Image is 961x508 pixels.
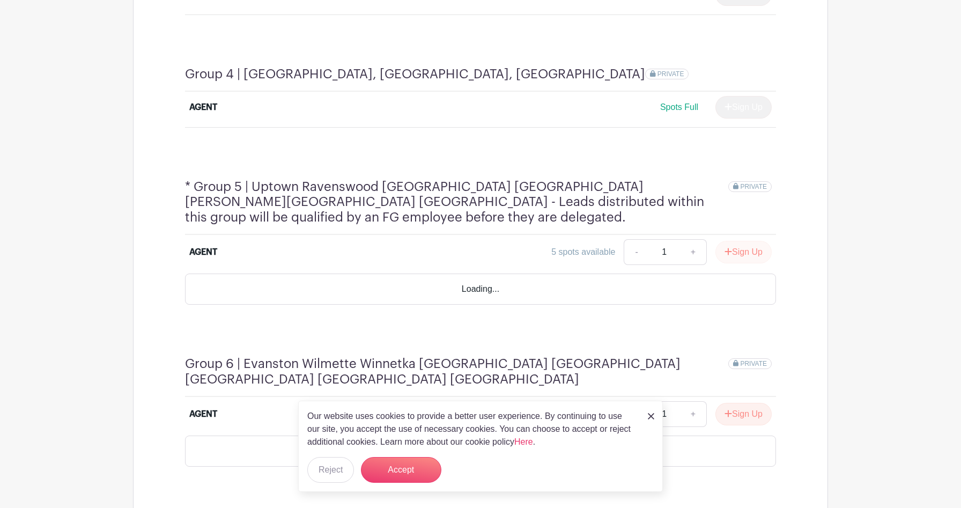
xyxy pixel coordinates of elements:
[185,179,728,225] h4: * Group 5 | Uptown Ravenswood [GEOGRAPHIC_DATA] [GEOGRAPHIC_DATA] [PERSON_NAME][GEOGRAPHIC_DATA] ...
[514,437,533,446] a: Here
[551,246,615,259] div: 5 spots available
[307,457,354,483] button: Reject
[361,457,441,483] button: Accept
[740,360,767,367] span: PRIVATE
[185,356,728,387] h4: Group 6 | Evanston Wilmette Winnetka [GEOGRAPHIC_DATA] [GEOGRAPHIC_DATA] [GEOGRAPHIC_DATA] [GEOGR...
[657,70,684,78] span: PRIVATE
[185,67,645,82] h4: Group 4 | [GEOGRAPHIC_DATA], [GEOGRAPHIC_DATA], [GEOGRAPHIC_DATA]
[307,410,637,448] p: Our website uses cookies to provide a better user experience. By continuing to use our site, you ...
[715,403,772,425] button: Sign Up
[648,413,654,419] img: close_button-5f87c8562297e5c2d7936805f587ecaba9071eb48480494691a3f1689db116b3.svg
[185,436,776,467] div: Loading...
[624,239,648,265] a: -
[740,183,767,190] span: PRIVATE
[189,408,217,421] div: AGENT
[185,274,776,305] div: Loading...
[189,246,217,259] div: AGENT
[680,401,707,427] a: +
[715,241,772,263] button: Sign Up
[680,239,707,265] a: +
[189,101,217,114] div: AGENT
[660,102,698,112] span: Spots Full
